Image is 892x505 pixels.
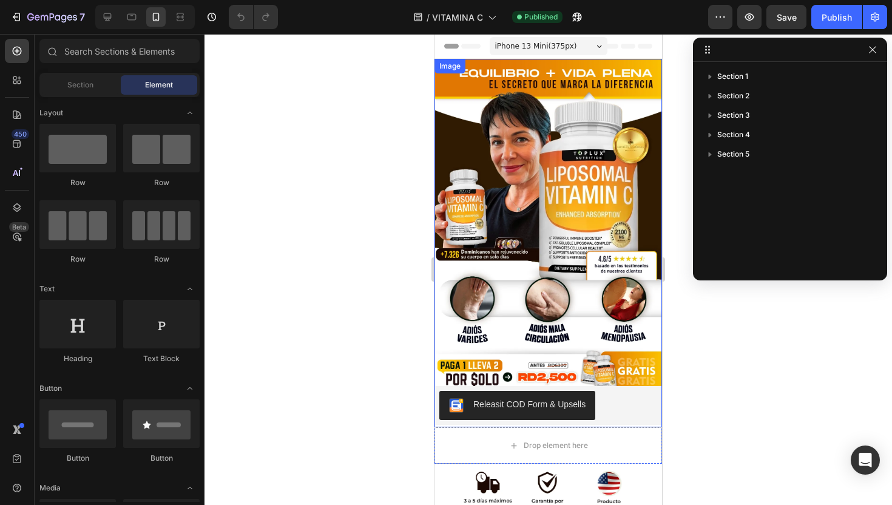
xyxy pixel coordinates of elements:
div: Heading [39,353,116,364]
iframe: Design area [434,34,662,505]
div: Undo/Redo [229,5,278,29]
span: Toggle open [180,478,200,498]
button: Save [766,5,806,29]
button: 7 [5,5,90,29]
span: Text [39,283,55,294]
span: Save [777,12,797,22]
div: Button [39,453,116,464]
span: Button [39,383,62,394]
span: / [427,11,430,24]
div: Open Intercom Messenger [851,446,880,475]
span: Section 5 [717,148,749,160]
span: Toggle open [180,279,200,299]
div: Row [123,254,200,265]
div: 450 [12,129,29,139]
span: Toggle open [180,379,200,398]
input: Search Sections & Elements [39,39,200,63]
span: Section 3 [717,109,750,121]
div: Row [39,254,116,265]
span: Layout [39,107,63,118]
span: VITAMINA C [432,11,483,24]
div: Row [39,177,116,188]
div: Publish [822,11,852,24]
span: Published [524,12,558,22]
p: 7 [79,10,85,24]
span: Section 4 [717,129,750,141]
span: Section [67,80,93,90]
div: Text Block [123,353,200,364]
span: Section 2 [717,90,749,102]
div: Button [123,453,200,464]
div: Row [123,177,200,188]
div: Beta [9,222,29,232]
button: Publish [811,5,862,29]
span: Element [145,80,173,90]
span: Toggle open [180,103,200,123]
span: Section 1 [717,70,748,83]
span: Media [39,483,61,493]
